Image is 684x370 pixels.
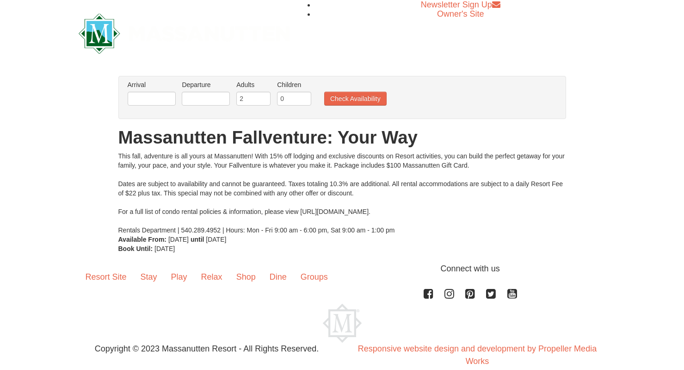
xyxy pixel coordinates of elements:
span: [DATE] [168,236,189,243]
p: Copyright © 2023 Massanutten Resort - All Rights Reserved. [72,343,342,355]
a: Groups [294,263,335,291]
label: Adults [236,80,271,89]
span: [DATE] [206,236,226,243]
a: Responsive website design and development by Propeller Media Works [358,344,597,366]
img: Massanutten Resort Logo [323,304,362,343]
a: Owner's Site [437,9,484,19]
strong: Book Until: [118,245,153,252]
label: Children [277,80,311,89]
a: Relax [194,263,229,291]
img: Massanutten Resort Logo [79,13,290,54]
a: Stay [134,263,164,291]
div: This fall, adventure is all yours at Massanutten! With 15% off lodging and exclusive discounts on... [118,151,566,235]
a: Play [164,263,194,291]
button: Check Availability [324,92,387,106]
a: Shop [229,263,263,291]
a: Massanutten Resort [79,21,290,43]
span: [DATE] [154,245,175,252]
p: Connect with us [79,263,606,275]
a: Resort Site [79,263,134,291]
a: Dine [263,263,294,291]
strong: until [191,236,204,243]
h1: Massanutten Fallventure: Your Way [118,128,566,147]
label: Arrival [128,80,176,89]
label: Departure [182,80,230,89]
strong: Available From: [118,236,167,243]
